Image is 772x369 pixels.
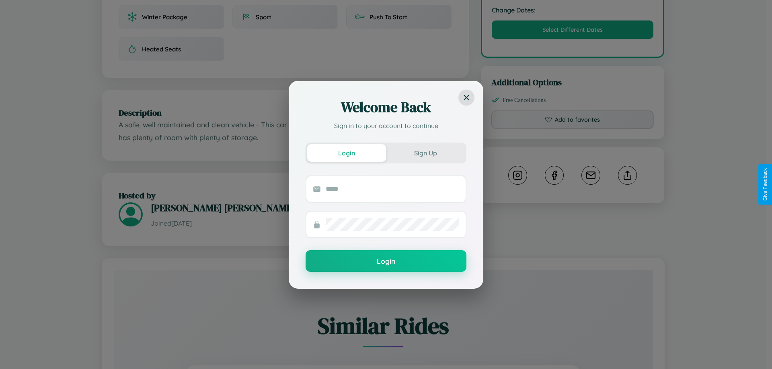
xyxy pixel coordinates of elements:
[306,121,466,130] p: Sign in to your account to continue
[307,144,386,162] button: Login
[386,144,465,162] button: Sign Up
[762,168,768,201] div: Give Feedback
[306,250,466,272] button: Login
[306,98,466,117] h2: Welcome Back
